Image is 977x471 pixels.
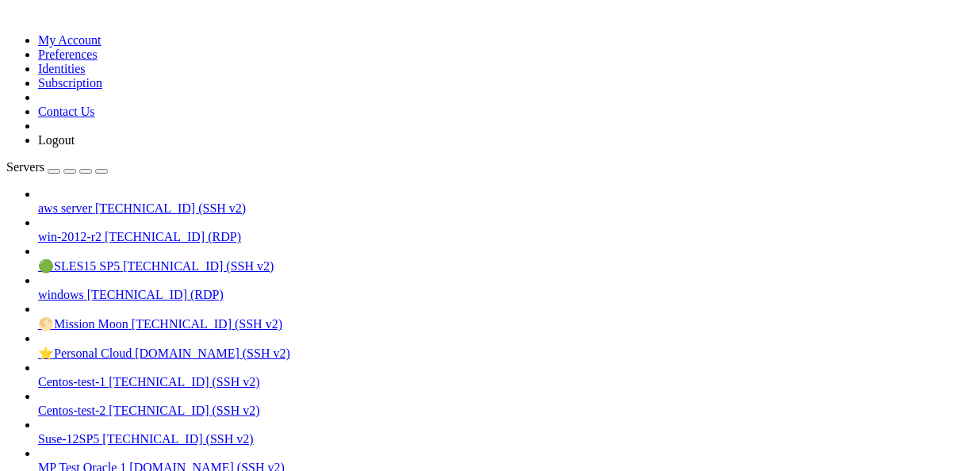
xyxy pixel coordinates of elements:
span: [TECHNICAL_ID] (SSH v2) [132,322,282,335]
span: aws server [38,206,92,220]
span: Servers [6,165,44,178]
a: 🌕Mission Moon [TECHNICAL_ID] (SSH v2) [38,321,971,336]
a: Servers [6,165,108,178]
a: Logout [38,138,75,151]
a: windows [TECHNICAL_ID] (RDP) [38,293,971,307]
img: Shellngn [6,6,98,22]
a: Identities [38,67,86,80]
span: ⭐Personal Cloud [38,351,132,365]
span: win-2012-r2 [38,235,102,248]
li: aws server [TECHNICAL_ID] (SSH v2) [38,192,971,220]
a: 🟢SLES15 SP5 [TECHNICAL_ID] (SSH v2) [38,263,971,278]
li: Centos-test-2 [TECHNICAL_ID] (SSH v2) [38,394,971,423]
span: [TECHNICAL_ID] (SSH v2) [102,437,253,450]
span: [DOMAIN_NAME] (SSH v2) [135,351,290,365]
a: ⭐Personal Cloud [DOMAIN_NAME] (SSH v2) [38,350,971,366]
span: [TECHNICAL_ID] (RDP) [105,235,241,248]
li: 🌕Mission Moon [TECHNICAL_ID] (SSH v2) [38,307,971,336]
span: Centos-test-1 [38,380,105,393]
span: windows [38,293,84,306]
li: ⭐Personal Cloud [DOMAIN_NAME] (SSH v2) [38,336,971,366]
span: Suse-12SP5 [38,437,99,450]
a: Preferences [38,52,98,66]
li: windows [TECHNICAL_ID] (RDP) [38,278,971,307]
a: Centos-test-1 [TECHNICAL_ID] (SSH v2) [38,380,971,394]
a: Centos-test-2 [TECHNICAL_ID] (SSH v2) [38,408,971,423]
a: Contact Us [38,109,95,123]
a: Suse-12SP5 [TECHNICAL_ID] (SSH v2) [38,437,971,451]
span: [TECHNICAL_ID] (SSH v2) [123,264,274,278]
li: Centos-test-1 [TECHNICAL_ID] (SSH v2) [38,366,971,394]
span: [TECHNICAL_ID] (RDP) [87,293,224,306]
li: 🟢SLES15 SP5 [TECHNICAL_ID] (SSH v2) [38,249,971,278]
span: 🌕Mission Moon [38,322,128,335]
a: My Account [38,38,102,52]
a: Subscription [38,81,102,94]
span: 🟢SLES15 SP5 [38,264,120,278]
span: [TECHNICAL_ID] (SSH v2) [95,206,246,220]
span: Centos-test-2 [38,408,105,422]
span: [TECHNICAL_ID] (SSH v2) [109,408,259,422]
span: [TECHNICAL_ID] (SSH v2) [109,380,259,393]
li: Suse-12SP5 [TECHNICAL_ID] (SSH v2) [38,423,971,451]
li: win-2012-r2 [TECHNICAL_ID] (RDP) [38,220,971,249]
a: aws server [TECHNICAL_ID] (SSH v2) [38,206,971,220]
a: win-2012-r2 [TECHNICAL_ID] (RDP) [38,235,971,249]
